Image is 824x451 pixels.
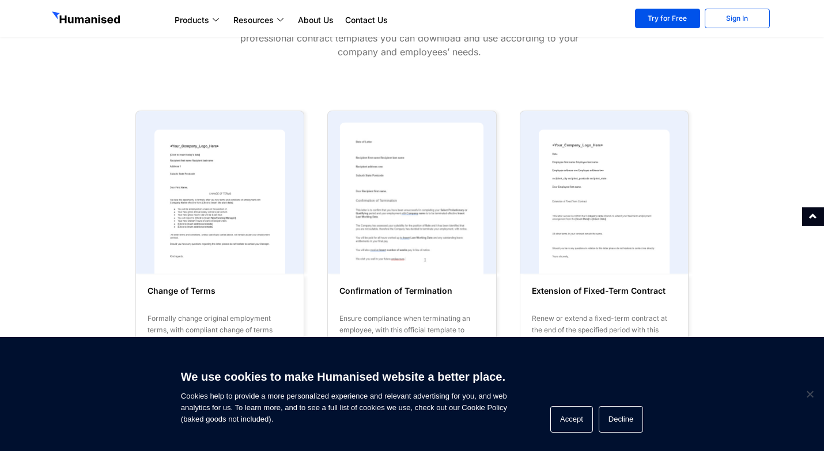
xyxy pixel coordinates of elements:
[52,12,122,26] img: GetHumanised Logo
[599,406,643,433] button: Decline
[292,13,339,27] a: About Us
[705,9,770,28] a: Sign In
[220,17,600,59] div: From employee agreements, and change of terms letters, to NDAs, we offer a range of professional ...
[169,13,228,27] a: Products
[181,369,507,385] h6: We use cookies to make Humanised website a better place.
[148,314,279,369] span: Formally change original employment terms, with compliant change of terms formats for salary chan...
[339,313,484,370] div: Ensure compliance when terminating an employee, with this official template to clearly communicat...
[532,285,676,308] h6: Extension of Fixed-Term Contract
[532,313,676,359] div: Renew or extend a fixed-term contract at the end of the specified period with this simple templat...
[550,406,593,433] button: Accept
[228,13,292,27] a: Resources
[148,285,292,308] h6: Change of Terms
[339,285,484,308] h6: Confirmation of Termination
[339,13,394,27] a: Contact Us
[635,9,700,28] a: Try for Free
[181,363,507,425] span: Cookies help to provide a more personalized experience and relevant advertising for you, and web ...
[804,388,815,400] span: Decline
